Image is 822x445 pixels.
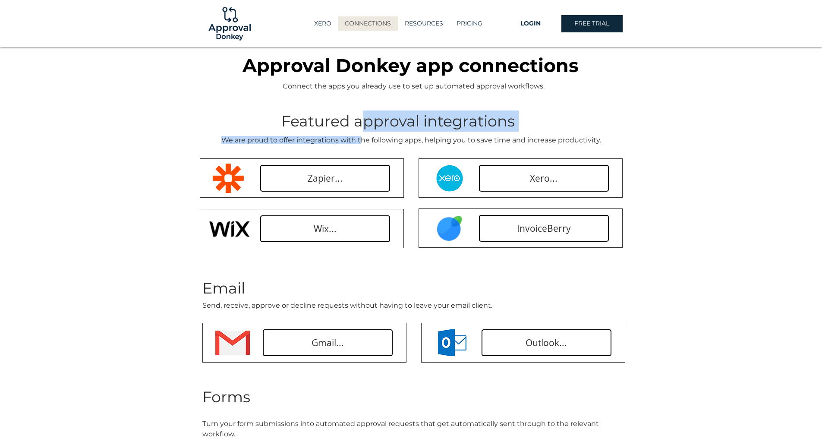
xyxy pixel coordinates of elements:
[400,16,447,31] p: RESOURCES
[561,15,623,32] a: FREE TRIAL
[452,16,487,31] p: PRICING
[213,164,244,193] img: zapier-logomark.png
[281,112,515,130] span: Featured approval integrations
[221,136,601,144] span: We are proud to offer integrations with the following apps, helping you to save time and increase...
[338,16,398,31] a: CONNECTIONS
[520,19,541,28] span: LOGIN
[202,301,492,309] span: Send, receive, approve or decline requests without having to leave your email client.
[260,165,390,192] a: Zapier...
[574,19,609,28] span: FREE TRIAL
[398,16,450,31] div: RESOURCES
[479,215,609,242] a: InvoiceBerry
[450,16,489,31] a: PRICING
[479,165,609,192] a: Xero...
[314,223,337,235] span: Wix...
[482,329,611,356] a: Outlook...
[202,420,599,438] span: Turn your form submissions into automated approval requests that get automatically sent through t...
[205,215,251,242] img: Wix Logo.PNG
[526,337,567,349] span: Outlook...
[435,215,464,242] img: InvoiceBerry.PNG
[202,388,250,406] span: Forms
[500,15,561,32] a: LOGIN
[296,16,500,31] nav: Site
[438,329,466,356] img: Outlook.png
[263,329,393,356] a: Gmail...
[517,222,571,235] span: InvoiceBerry
[310,16,336,31] p: XERO
[202,279,245,297] span: Email
[243,54,579,77] span: Approval Donkey app connections
[307,16,338,31] a: XERO
[435,165,464,192] img: Xero Circle.png
[530,172,557,185] span: Xero...
[312,337,344,349] span: Gmail...
[215,331,250,355] img: Gmail.png
[283,82,545,90] span: Connect the apps you already use to set up automated approval workflows.
[260,215,390,242] a: Wix...
[308,172,343,185] span: Zapier...
[340,16,395,31] p: CONNECTIONS
[206,0,253,47] img: Logo-01.png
